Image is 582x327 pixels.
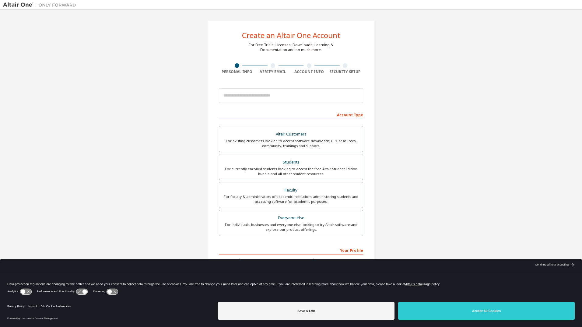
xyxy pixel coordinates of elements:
[255,69,291,74] div: Verify Email
[223,130,359,139] div: Altair Customers
[223,139,359,148] div: For existing customers looking to access software downloads, HPC resources, community, trainings ...
[3,2,79,8] img: Altair One
[219,245,363,255] div: Your Profile
[223,194,359,204] div: For faculty & administrators of academic institutions administering students and accessing softwa...
[223,214,359,222] div: Everyone else
[219,110,363,119] div: Account Type
[223,167,359,176] div: For currently enrolled students looking to access the free Altair Student Edition bundle and all ...
[223,158,359,167] div: Students
[249,43,333,52] div: For Free Trials, Licenses, Downloads, Learning & Documentation and so much more.
[327,69,363,74] div: Security Setup
[242,32,340,39] div: Create an Altair One Account
[223,186,359,195] div: Faculty
[219,69,255,74] div: Personal Info
[223,222,359,232] div: For individuals, businesses and everyone else looking to try Altair software and explore our prod...
[291,69,327,74] div: Account Info
[219,258,289,263] label: First Name
[293,258,363,263] label: Last Name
